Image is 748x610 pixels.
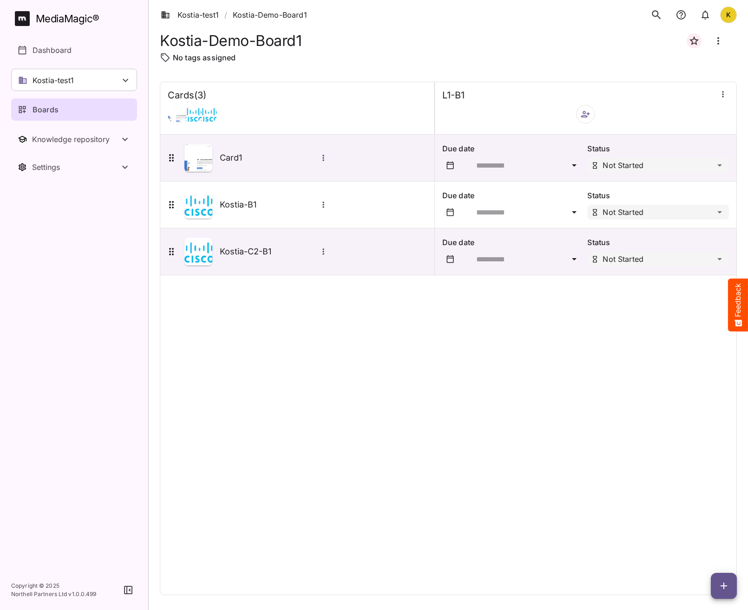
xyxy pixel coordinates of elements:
[220,199,317,210] h5: Kostia-B1
[587,190,729,201] p: Status
[672,5,690,25] button: notifications
[11,128,137,150] button: Toggle Knowledge repository
[32,135,119,144] div: Knowledge repository
[317,199,329,211] button: More options for Kostia-B1
[11,590,97,598] p: Northell Partners Ltd v 1.0.0.499
[220,246,317,257] h5: Kostia-C2-B1
[317,246,329,258] button: More options for Kostia-C2-B1
[11,156,137,178] button: Toggle Settings
[160,52,171,63] img: tag-outline.svg
[160,32,302,49] h1: Kostia-Demo-Board1
[220,152,317,163] h5: Card1
[442,90,465,101] h4: L1-B1
[11,98,137,121] a: Boards
[603,208,643,216] p: Not Started
[161,9,219,20] a: Kostia-test1
[33,104,59,115] p: Boards
[696,5,715,25] button: notifications
[33,75,74,86] p: Kostia-test1
[707,30,729,52] button: Board more options
[11,128,137,150] nav: Knowledge repository
[184,238,212,266] img: Asset Thumbnail
[442,190,584,201] p: Due date
[36,11,99,26] div: MediaMagic ®
[442,237,584,248] p: Due date
[720,6,737,23] div: K
[184,191,212,219] img: Asset Thumbnail
[11,582,97,590] p: Copyright © 2025
[603,162,643,169] p: Not Started
[647,5,666,25] button: search
[587,143,729,154] p: Status
[603,255,643,263] p: Not Started
[587,237,729,248] p: Status
[173,52,236,63] p: No tags assigned
[15,11,137,26] a: MediaMagic®
[32,162,119,172] div: Settings
[168,90,206,101] h4: Cards ( 3 )
[224,9,227,20] span: /
[33,45,72,56] p: Dashboard
[442,143,584,154] p: Due date
[317,152,329,164] button: More options for Card1
[728,279,748,331] button: Feedback
[11,39,137,61] a: Dashboard
[184,144,212,172] img: Asset Thumbnail
[11,156,137,178] nav: Settings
